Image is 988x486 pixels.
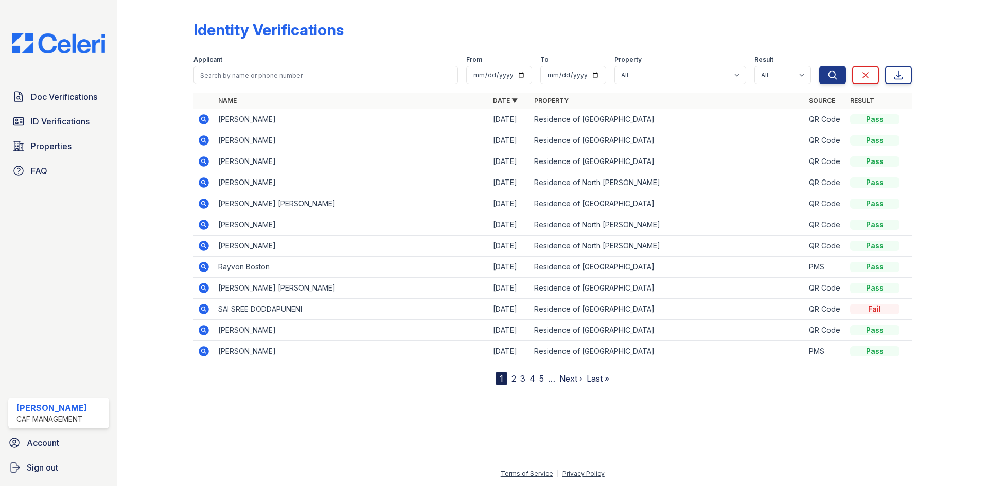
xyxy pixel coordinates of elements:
[489,172,530,193] td: [DATE]
[850,97,874,104] a: Result
[4,457,113,478] a: Sign out
[530,172,805,193] td: Residence of North [PERSON_NAME]
[530,193,805,214] td: Residence of [GEOGRAPHIC_DATA]
[530,278,805,299] td: Residence of [GEOGRAPHIC_DATA]
[31,140,72,152] span: Properties
[214,214,489,236] td: [PERSON_NAME]
[805,278,846,299] td: QR Code
[218,97,237,104] a: Name
[805,341,846,362] td: PMS
[8,111,109,132] a: ID Verifications
[805,109,846,130] td: QR Code
[754,56,773,64] label: Result
[530,236,805,257] td: Residence of North [PERSON_NAME]
[193,21,344,39] div: Identity Verifications
[559,373,583,384] a: Next ›
[530,130,805,151] td: Residence of [GEOGRAPHIC_DATA]
[805,151,846,172] td: QR Code
[214,278,489,299] td: [PERSON_NAME] [PERSON_NAME]
[214,151,489,172] td: [PERSON_NAME]
[805,193,846,214] td: QR Code
[850,346,899,356] div: Pass
[805,214,846,236] td: QR Code
[850,199,899,209] div: Pass
[16,414,87,424] div: CAF Management
[489,278,530,299] td: [DATE]
[530,151,805,172] td: Residence of [GEOGRAPHIC_DATA]
[809,97,835,104] a: Source
[489,257,530,278] td: [DATE]
[193,56,222,64] label: Applicant
[805,257,846,278] td: PMS
[805,320,846,341] td: QR Code
[511,373,516,384] a: 2
[489,320,530,341] td: [DATE]
[489,299,530,320] td: [DATE]
[214,193,489,214] td: [PERSON_NAME] [PERSON_NAME]
[489,109,530,130] td: [DATE]
[850,114,899,124] div: Pass
[493,97,518,104] a: Date ▼
[27,437,59,449] span: Account
[534,97,569,104] a: Property
[850,241,899,251] div: Pass
[489,236,530,257] td: [DATE]
[530,257,805,278] td: Residence of [GEOGRAPHIC_DATA]
[805,130,846,151] td: QR Code
[805,236,846,257] td: QR Code
[27,461,58,474] span: Sign out
[31,91,97,103] span: Doc Verifications
[214,109,489,130] td: [PERSON_NAME]
[4,433,113,453] a: Account
[540,56,549,64] label: To
[489,214,530,236] td: [DATE]
[530,299,805,320] td: Residence of [GEOGRAPHIC_DATA]
[562,470,605,477] a: Privacy Policy
[850,135,899,146] div: Pass
[587,373,609,384] a: Last »
[214,130,489,151] td: [PERSON_NAME]
[214,172,489,193] td: [PERSON_NAME]
[850,177,899,188] div: Pass
[530,373,535,384] a: 4
[496,372,507,385] div: 1
[214,320,489,341] td: [PERSON_NAME]
[805,172,846,193] td: QR Code
[214,257,489,278] td: Rayvon Boston
[31,165,47,177] span: FAQ
[530,214,805,236] td: Residence of North [PERSON_NAME]
[850,325,899,335] div: Pass
[31,115,90,128] span: ID Verifications
[489,130,530,151] td: [DATE]
[520,373,525,384] a: 3
[530,109,805,130] td: Residence of [GEOGRAPHIC_DATA]
[8,160,109,181] a: FAQ
[850,262,899,272] div: Pass
[614,56,642,64] label: Property
[489,193,530,214] td: [DATE]
[489,341,530,362] td: [DATE]
[8,86,109,107] a: Doc Verifications
[850,220,899,230] div: Pass
[530,320,805,341] td: Residence of [GEOGRAPHIC_DATA]
[214,299,489,320] td: SAI SREE DODDAPUNENI
[557,470,559,477] div: |
[4,33,113,53] img: CE_Logo_Blue-a8612792a0a2168367f1c8372b55b34899dd931a85d93a1a3d3e32e68fde9ad4.png
[805,299,846,320] td: QR Code
[850,283,899,293] div: Pass
[8,136,109,156] a: Properties
[539,373,544,384] a: 5
[501,470,553,477] a: Terms of Service
[548,372,555,385] span: …
[193,66,458,84] input: Search by name or phone number
[850,304,899,314] div: Fail
[16,402,87,414] div: [PERSON_NAME]
[489,151,530,172] td: [DATE]
[214,341,489,362] td: [PERSON_NAME]
[530,341,805,362] td: Residence of [GEOGRAPHIC_DATA]
[466,56,482,64] label: From
[850,156,899,167] div: Pass
[214,236,489,257] td: [PERSON_NAME]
